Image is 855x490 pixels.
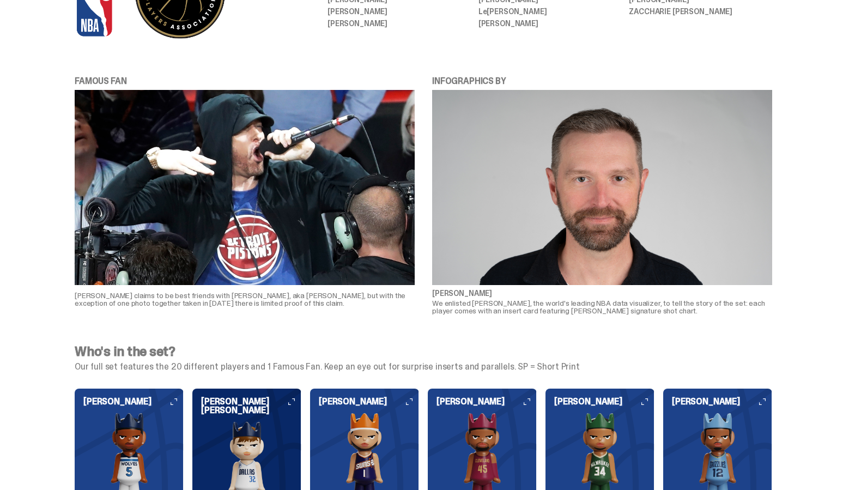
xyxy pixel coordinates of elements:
[554,397,654,406] h6: [PERSON_NAME]
[75,345,772,358] h4: Who's in the set?
[478,8,622,15] li: L [PERSON_NAME]
[432,77,772,86] p: INFOGRAPHICS BY
[201,397,301,415] h6: [PERSON_NAME] [PERSON_NAME]
[328,20,471,27] li: [PERSON_NAME]
[75,90,415,285] img: eminem%20nba.jpg
[478,20,622,27] li: [PERSON_NAME]
[328,8,471,15] li: [PERSON_NAME]
[432,90,772,285] img: kirk%20nba.jpg
[75,77,415,86] p: FAMOUS FAN
[75,362,772,371] p: Our full set features the 20 different players and 1 Famous Fan. Keep an eye out for surprise ins...
[432,289,772,297] p: [PERSON_NAME]
[483,7,487,16] span: e
[75,292,415,307] p: [PERSON_NAME] claims to be best friends with [PERSON_NAME], aka [PERSON_NAME], but with the excep...
[319,397,419,406] h6: [PERSON_NAME]
[672,397,772,406] h6: [PERSON_NAME]
[629,8,772,15] li: ZACCHARIE [PERSON_NAME]
[436,397,537,406] h6: [PERSON_NAME]
[432,299,772,314] p: We enlisted [PERSON_NAME], the world's leading NBA data visualizer, to tell the story of the set:...
[83,397,184,406] h6: [PERSON_NAME]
